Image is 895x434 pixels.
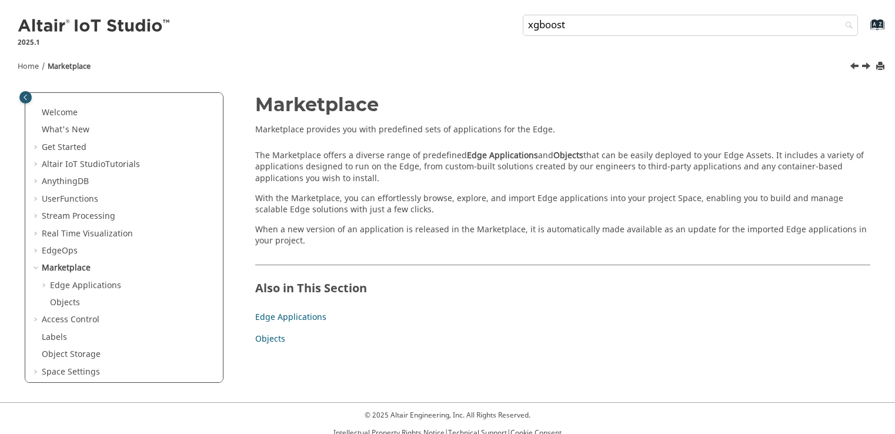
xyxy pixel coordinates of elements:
strong: Edge Applications [467,149,538,162]
span: Expand EdgeOps [32,245,42,257]
img: Altair IoT Studio [18,17,172,36]
a: Access Control [42,313,99,326]
p: Marketplace provides you with predefined sets of applications for the Edge. [255,124,871,136]
a: Objects [255,333,285,345]
a: EdgeOps [42,245,78,257]
a: Marketplace [48,61,91,72]
a: Previous topic: Rollouts [851,61,860,75]
a: Welcome [42,106,78,119]
h2: Also in This Section [255,265,871,301]
span: Expand Stream Processing [32,211,42,222]
nav: Child Links [255,309,859,353]
p: When a new version of an application is released in the Marketplace, it is automatically made ava... [255,224,871,247]
span: Altair IoT Studio [42,158,105,171]
p: 2025.1 [18,37,172,48]
a: Get Started [42,141,86,153]
a: Real Time Visualization [42,228,133,240]
span: Expand UserFunctions [32,193,42,205]
a: Next topic: Edge Applications [863,61,872,75]
p: The Marketplace offers a diverse range of predefined and that can be easily deployed to your Edge... [255,150,871,185]
a: Space Settings [42,366,100,378]
span: Functions [60,193,98,205]
span: Expand Edge Applications [41,280,50,292]
h1: Marketplace [255,94,871,115]
a: Labels [42,331,67,343]
a: Home [18,61,39,72]
span: Expand AnythingDB [32,176,42,188]
a: AnythingDB [42,175,89,188]
span: Expand Access Control [32,314,42,326]
a: Edge Applications [50,279,121,292]
span: Expand Space Settings [32,366,42,378]
p: With the Marketplace, you can effortlessly browse, explore, and import Edge applications into you... [255,193,871,216]
a: Edge Applications [255,311,326,323]
a: Go to index terms page [851,24,878,36]
a: Object Storage [42,348,101,360]
span: Expand Real Time Visualization [32,228,42,240]
button: Toggle publishing table of content [19,91,32,104]
span: Collapse Marketplace [32,262,42,274]
p: © 2025 Altair Engineering, Inc. All Rights Reserved. [333,410,562,420]
a: UserFunctions [42,193,98,205]
a: Marketplace [42,262,91,274]
button: Search [830,15,863,38]
a: Altair IoT StudioTutorials [42,158,140,171]
input: Search query [523,15,859,36]
a: Stream Processing [42,210,115,222]
strong: Objects [553,149,583,162]
button: Print this page [877,59,886,75]
nav: Table of Contents Container [16,94,232,357]
span: Expand Altair IoT StudioTutorials [32,159,42,171]
a: Objects [50,296,80,309]
a: What's New [42,123,89,136]
span: Expand Get Started [32,142,42,153]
